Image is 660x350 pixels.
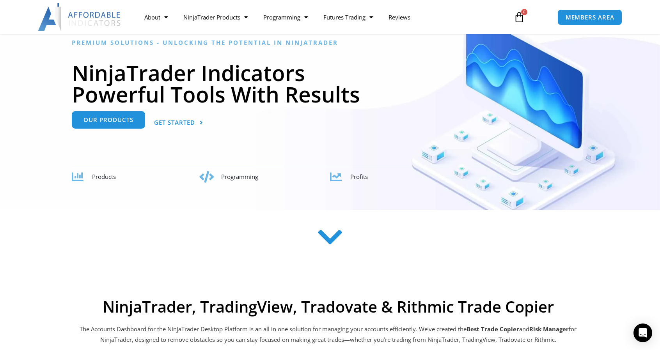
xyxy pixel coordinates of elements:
span: Our Products [83,117,133,123]
h1: NinjaTrader Indicators Powerful Tools With Results [72,62,589,105]
a: Futures Trading [316,8,381,26]
img: LogoAI | Affordable Indicators – NinjaTrader [38,3,122,31]
span: Profits [350,173,368,180]
h6: Premium Solutions - Unlocking the Potential in NinjaTrader [72,39,589,46]
span: Programming [221,173,258,180]
span: MEMBERS AREA [566,14,614,20]
a: Our Products [72,111,145,129]
strong: Risk Manager [529,325,569,333]
nav: Menu [137,8,505,26]
a: MEMBERS AREA [557,9,623,25]
b: Best Trade Copier [467,325,519,333]
span: 0 [521,9,527,15]
a: About [137,8,176,26]
p: The Accounts Dashboard for the NinjaTrader Desktop Platform is an all in one solution for managin... [78,324,578,346]
div: Open Intercom Messenger [633,323,652,342]
a: NinjaTrader Products [176,8,255,26]
a: Get Started [154,114,203,132]
h2: NinjaTrader, TradingView, Tradovate & Rithmic Trade Copier [78,297,578,316]
a: Reviews [381,8,418,26]
a: Programming [255,8,316,26]
span: Products [92,173,116,180]
span: Get Started [154,120,195,126]
a: 0 [502,6,536,28]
